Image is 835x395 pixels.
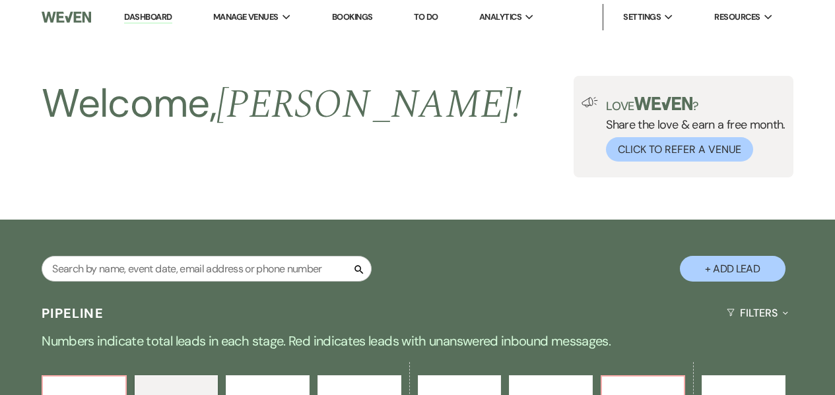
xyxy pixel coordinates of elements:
[714,11,760,24] span: Resources
[606,137,753,162] button: Click to Refer a Venue
[582,97,598,107] img: loud-speaker-illustration.svg
[332,11,373,22] a: Bookings
[598,97,785,162] div: Share the love & earn a free month.
[213,11,279,24] span: Manage Venues
[124,11,172,24] a: Dashboard
[42,256,372,282] input: Search by name, event date, email address or phone number
[42,3,90,31] img: Weven Logo
[623,11,661,24] span: Settings
[721,295,793,330] button: Filters
[42,304,104,322] h3: Pipeline
[414,11,438,22] a: To Do
[217,75,521,135] span: [PERSON_NAME] !
[42,76,521,133] h2: Welcome,
[634,97,693,110] img: weven-logo-green.svg
[680,256,785,282] button: + Add Lead
[479,11,521,24] span: Analytics
[606,97,785,112] p: Love ?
